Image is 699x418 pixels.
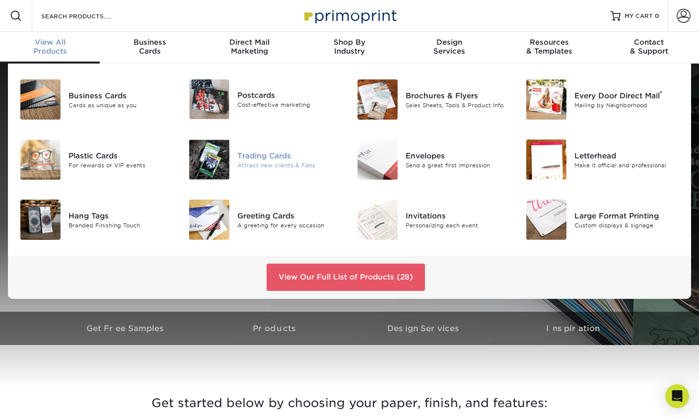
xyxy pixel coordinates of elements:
div: Postcards [237,90,342,101]
a: Hang Tags Hang Tags Branded Finishing Touch [20,196,174,244]
a: Brochures & Flyers Brochures & Flyers Sales Sheets, Tools & Product Info [357,75,511,124]
a: View Our Full List of Products (28) [267,264,425,290]
div: Cards as unique as you [69,101,173,109]
div: Plastic Cards [69,150,173,161]
sup: ® [660,90,662,97]
span: Business [100,38,200,47]
div: Industry [299,38,399,56]
div: Make it official and professional [574,161,679,169]
span: MY CART [625,12,653,20]
a: Resources& Templates [499,32,599,64]
img: Large Format Printing [526,200,566,240]
a: Invitations Invitations Personalizing each event [357,196,511,244]
img: Every Door Direct Mail [526,79,566,120]
div: Every Door Direct Mail [574,90,679,101]
div: Envelopes [406,150,510,161]
div: Attract new clients & Fans [237,161,342,169]
input: SEARCH PRODUCTS..... [40,10,137,22]
a: BusinessCards [100,32,200,64]
div: Business Cards [69,90,173,101]
a: Business Cards Business Cards Cards as unique as you [20,75,174,124]
img: Letterhead [526,139,566,180]
a: Large Format Printing Large Format Printing Custom displays & signage [526,196,680,244]
a: Letterhead Letterhead Make it official and professional [526,136,680,184]
span: Design [400,38,499,47]
div: & Templates [499,38,599,56]
div: Services [400,38,499,56]
img: Plastic Cards [20,139,61,180]
img: Trading Cards [189,139,229,180]
span: Shop By [299,38,399,47]
img: Business Cards [20,79,61,120]
a: Postcards Postcards Cost-effective marketing [189,75,343,123]
span: Contact [599,38,699,47]
div: Hang Tags [69,210,173,221]
img: Postcards [189,79,229,119]
img: Brochures & Flyers [357,79,398,120]
a: Every Door Direct Mail Every Door Direct Mail® Mailing by Neighborhood [526,75,680,124]
div: Sales Sheets, Tools & Product Info [406,101,510,109]
a: Plastic Cards Plastic Cards For rewards or VIP events [20,136,174,184]
div: A greeting for every occasion [237,221,342,230]
span: Resources [499,38,599,47]
div: Trading Cards [237,150,342,161]
div: Marketing [200,38,299,56]
a: Greeting Cards Greeting Cards A greeting for every occasion [189,196,343,244]
div: Greeting Cards [237,210,342,221]
img: Envelopes [357,139,398,180]
img: Greeting Cards [189,200,229,240]
div: Custom displays & signage [574,221,679,230]
div: Large Format Printing [574,210,679,221]
img: Invitations [357,200,398,240]
a: Trading Cards Trading Cards Attract new clients & Fans [189,136,343,184]
a: Shop ByIndustry [299,32,399,64]
div: Mailing by Neighborhood [574,101,679,109]
div: Letterhead [574,150,679,161]
a: Direct MailMarketing [200,32,299,64]
a: Contact& Support [599,32,699,64]
div: Brochures & Flyers [406,90,510,101]
div: Personalizing each event [406,221,510,230]
div: Send a great first impression [406,161,510,169]
div: Cards [100,38,200,56]
img: Primoprint [300,5,399,26]
div: & Support [599,38,699,56]
a: DesignServices [400,32,499,64]
div: For rewards or VIP events [69,161,173,169]
span: 0 [655,12,659,19]
span: Direct Mail [200,38,299,47]
div: Invitations [406,210,510,221]
div: Cost-effective marketing [237,101,342,109]
a: Envelopes Envelopes Send a great first impression [357,136,511,184]
div: Open Intercom Messenger [665,384,689,408]
img: Hang Tags [20,200,61,240]
div: Branded Finishing Touch [69,221,173,230]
